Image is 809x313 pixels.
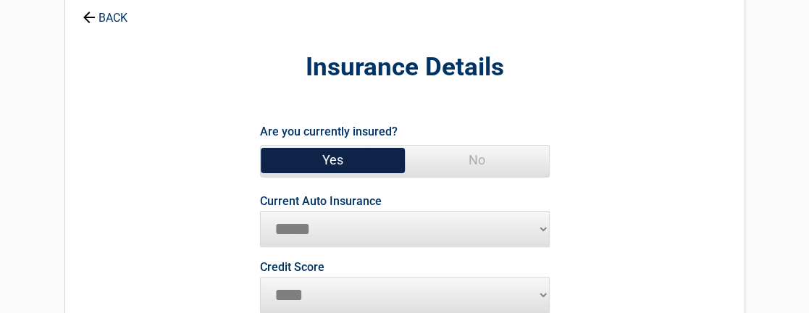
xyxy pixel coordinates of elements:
[145,51,665,85] h2: Insurance Details
[260,196,382,207] label: Current Auto Insurance
[405,146,549,175] span: No
[261,146,405,175] span: Yes
[260,262,324,273] label: Credit Score
[260,122,398,141] label: Are you currently insured?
